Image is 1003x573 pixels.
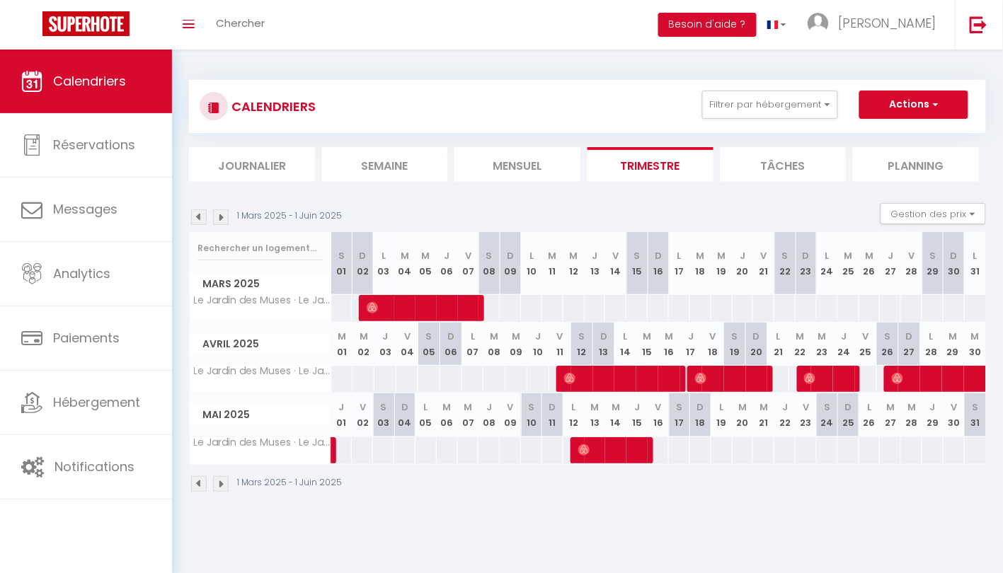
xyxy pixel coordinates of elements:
abbr: M [796,330,805,343]
th: 26 [859,232,881,295]
input: Rechercher un logement... [197,236,323,261]
th: 27 [898,323,920,366]
th: 05 [418,323,440,366]
th: 03 [373,232,394,295]
abbr: L [624,330,628,343]
th: 09 [505,323,527,366]
abbr: J [740,249,745,262]
th: 17 [669,232,690,295]
p: 1 Mars 2025 - 1 Juin 2025 [237,209,342,223]
abbr: M [949,330,958,343]
th: 24 [817,232,838,295]
th: 11 [542,393,563,436]
abbr: L [572,400,576,414]
img: Super Booking [42,11,130,36]
abbr: M [718,249,726,262]
th: 29 [922,232,944,295]
abbr: J [634,400,640,414]
abbr: D [600,330,607,343]
th: 06 [437,393,458,436]
button: Besoin d'aide ? [658,13,757,37]
li: Journalier [189,147,315,182]
abbr: S [824,400,830,414]
abbr: D [447,330,454,343]
th: 12 [563,393,585,436]
abbr: M [886,400,895,414]
img: ... [808,13,829,34]
abbr: V [655,400,662,414]
span: Réservations [53,136,135,154]
abbr: S [930,249,936,262]
abbr: J [445,249,450,262]
th: 26 [877,323,899,366]
abbr: L [677,249,682,262]
th: 09 [500,393,521,436]
abbr: S [381,400,387,414]
th: 21 [753,232,774,295]
th: 30 [944,232,965,295]
abbr: V [360,400,366,414]
th: 26 [859,393,881,436]
th: 23 [811,323,833,366]
th: 15 [636,323,658,366]
abbr: L [929,330,934,343]
th: 28 [901,232,922,295]
th: 14 [605,393,626,436]
th: 21 [767,323,789,366]
th: 22 [789,323,811,366]
abbr: M [760,400,768,414]
th: 01 [331,393,353,436]
abbr: M [971,330,980,343]
th: 07 [462,323,484,366]
span: Calendriers [53,72,126,90]
th: 16 [648,232,669,295]
li: Mensuel [454,147,580,182]
th: 30 [944,393,965,436]
span: Le Jardin des Muses · Le Jardin des Muses - [MEDICAL_DATA] aux pradettes [192,366,333,376]
th: 02 [352,393,373,436]
abbr: M [591,400,600,414]
img: logout [970,16,987,33]
abbr: L [973,249,978,262]
th: 11 [549,323,571,366]
th: 02 [353,323,374,366]
span: Hébergement [53,393,140,411]
abbr: M [818,330,826,343]
abbr: D [549,400,556,414]
th: 28 [920,323,942,366]
th: 22 [774,393,796,436]
th: 13 [585,232,606,295]
abbr: S [486,249,493,262]
abbr: V [465,249,471,262]
th: 19 [711,393,733,436]
span: [PERSON_NAME] [838,14,937,32]
span: Le Jardin des Muses · Le Jardin des Muses - [MEDICAL_DATA] aux pradettes [192,295,333,306]
button: Ouvrir le widget de chat LiveChat [11,6,54,48]
li: Planning [853,147,979,182]
abbr: J [841,330,847,343]
th: 13 [593,323,615,366]
th: 05 [415,232,437,295]
abbr: D [655,249,662,262]
abbr: V [761,249,767,262]
th: 30 [964,323,986,366]
th: 29 [942,323,964,366]
th: 04 [396,323,418,366]
abbr: V [404,330,411,343]
abbr: J [592,249,598,262]
abbr: M [612,400,620,414]
abbr: J [536,330,541,343]
abbr: M [643,330,652,343]
span: Le Jardin des Muses · Le Jardin des Muses - [MEDICAL_DATA] aux pradettes [192,437,333,448]
th: 01 [331,323,353,366]
abbr: M [907,400,916,414]
th: 25 [855,323,877,366]
abbr: D [803,249,810,262]
th: 16 [648,393,669,436]
abbr: S [529,400,535,414]
abbr: L [529,249,534,262]
th: 12 [563,232,585,295]
abbr: J [782,400,788,414]
th: 11 [542,232,563,295]
abbr: S [579,330,585,343]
